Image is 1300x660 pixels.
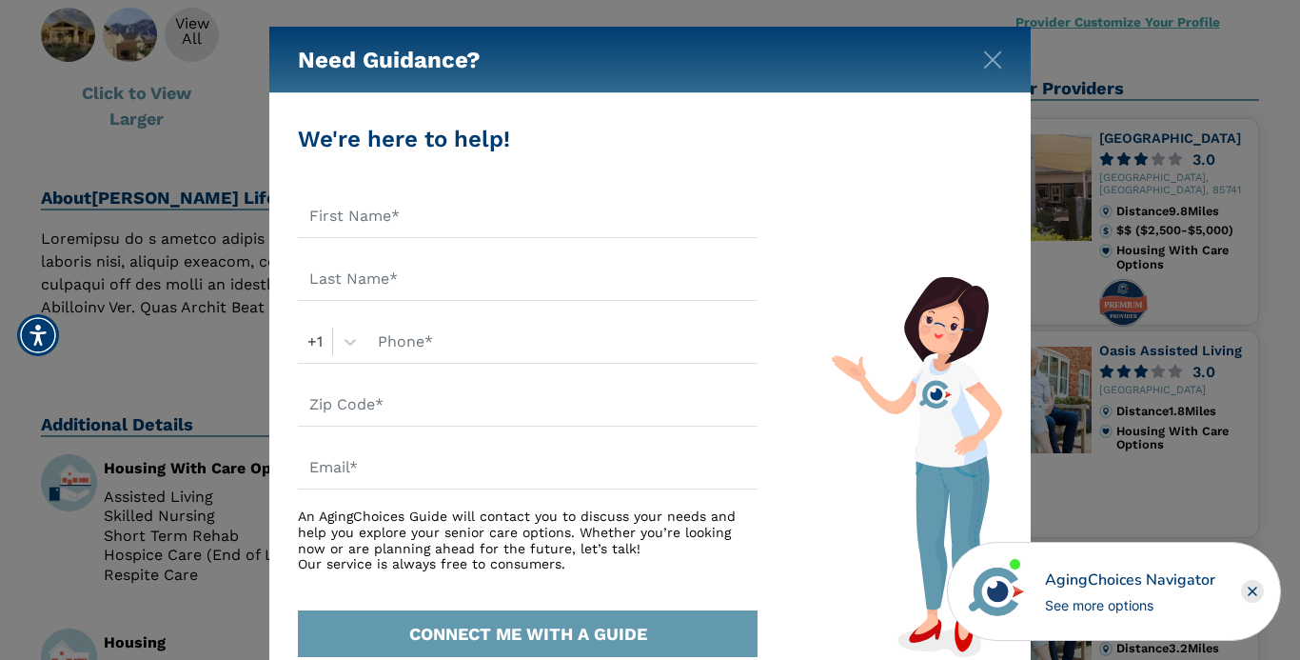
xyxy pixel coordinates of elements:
[366,320,758,364] input: Phone*
[298,122,758,156] div: We're here to help!
[298,257,758,301] input: Last Name*
[1045,595,1215,615] div: See more options
[983,50,1002,70] img: modal-close.svg
[298,194,758,238] input: First Name*
[298,509,758,572] div: An AgingChoices Guide will contact you to discuss your needs and help you explore your senior car...
[298,446,758,490] input: Email*
[298,27,481,93] h5: Need Guidance?
[983,47,1002,66] button: Close
[17,314,59,356] div: Accessibility Menu
[831,276,1002,657] img: match-guide-form.svg
[298,383,758,427] input: Zip Code*
[1241,580,1264,603] div: Close
[1045,569,1215,591] div: AgingChoices Navigator
[298,610,758,657] button: CONNECT ME WITH A GUIDE
[964,559,1029,624] img: avatar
